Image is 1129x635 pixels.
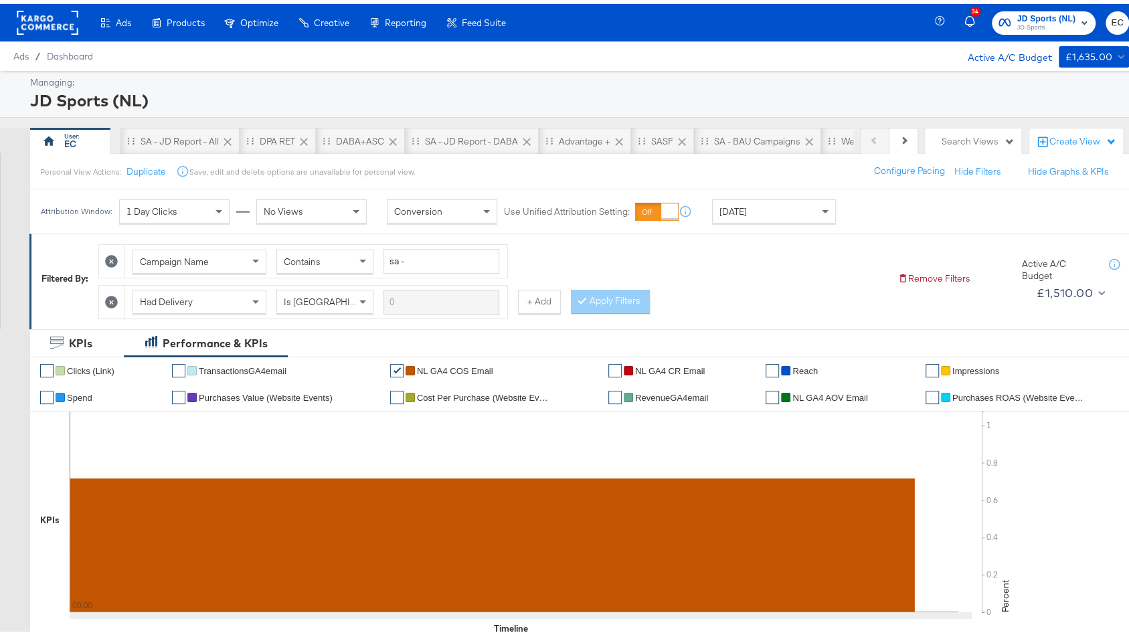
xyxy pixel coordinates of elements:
[390,360,404,373] a: ✔
[926,360,939,373] a: ✔
[1022,254,1096,278] div: Active A/C Budget
[394,201,442,213] span: Conversion
[390,387,404,400] a: ✔
[1037,279,1093,299] div: £1,510.00
[69,332,92,347] div: KPIs
[199,362,286,372] span: TransactionsGA4email
[635,389,708,399] span: RevenueGA4email
[385,13,426,24] span: Reporting
[897,268,970,281] button: Remove Filters
[189,163,415,173] div: Save, edit and delete options are unavailable for personal view.
[40,387,54,400] a: ✔
[284,292,386,304] span: Is [GEOGRAPHIC_DATA]
[264,201,303,213] span: No Views
[719,201,747,213] span: [DATE]
[246,133,254,141] div: Drag to reorder tab
[494,618,528,631] div: Timeline
[323,133,330,141] div: Drag to reorder tab
[992,7,1096,31] button: JD Sports (NL)JD Sports
[828,133,835,141] div: Drag to reorder tab
[766,387,779,400] a: ✔
[962,6,985,32] button: 34
[64,134,76,147] div: EC
[40,163,121,173] div: Personal View Actions:
[518,286,561,310] button: + Add
[651,131,673,144] div: SASF
[1111,11,1124,27] span: EC
[608,360,622,373] a: ✔
[865,155,954,179] button: Configure Pacing
[970,3,980,13] div: 34
[1017,8,1076,22] span: JD Sports (NL)
[126,161,166,174] button: Duplicate
[412,133,419,141] div: Drag to reorder tab
[952,362,999,372] span: Impressions
[559,131,610,144] div: Advantage +
[383,286,499,310] input: Enter a search term
[545,133,553,141] div: Drag to reorder tab
[30,85,1126,108] div: JD Sports (NL)
[67,389,92,399] span: Spend
[199,389,333,399] span: Purchases Value (Website Events)
[952,389,1086,399] span: Purchases ROAS (Website Events)
[926,387,939,400] a: ✔
[504,201,630,214] label: Use Unified Attribution Setting:
[140,292,193,304] span: Had Delivery
[1017,19,1076,29] span: JD Sports
[1031,278,1108,300] button: £1,510.00
[1106,7,1129,31] button: EC
[41,268,88,281] div: Filtered By:
[954,161,1001,174] button: Hide Filters
[701,133,708,141] div: Drag to reorder tab
[1065,45,1113,62] div: £1,635.00
[417,362,493,372] span: NL GA4 COS Email
[67,362,114,372] span: Clicks (Link)
[417,389,551,399] span: Cost Per Purchase (Website Events)
[47,47,93,58] a: Dashboard
[462,13,506,24] span: Feed Suite
[284,252,321,264] span: Contains
[167,13,205,24] span: Products
[116,13,131,24] span: Ads
[425,131,518,144] div: SA - JD Report - DABA
[127,133,135,141] div: Drag to reorder tab
[1028,161,1109,174] button: Hide Graphs & KPIs
[141,131,219,144] div: SA - JD Report - All
[1049,131,1116,145] div: Create View
[383,245,499,270] input: Enter a search term
[792,389,867,399] span: NL GA4 AOV Email
[954,42,1052,62] div: Active A/C Budget
[40,510,60,523] div: KPIs
[163,332,268,347] div: Performance & KPIs
[140,252,209,264] span: Campaign Name
[336,131,384,144] div: DABA+ASC
[30,72,1126,85] div: Managing:
[942,131,1015,144] div: Search Views
[714,131,800,144] div: SA - BAU Campaigns
[314,13,349,24] span: Creative
[1059,42,1129,64] button: £1,635.00
[13,47,29,58] span: Ads
[608,387,622,400] a: ✔
[29,47,47,58] span: /
[635,362,705,372] span: NL GA4 CR Email
[999,576,1011,608] text: Percent
[172,360,185,373] a: ✔
[172,387,185,400] a: ✔
[240,13,278,24] span: Optimize
[841,131,897,144] div: Web App Test
[126,201,177,213] span: 1 Day Clicks
[40,360,54,373] a: ✔
[792,362,818,372] span: Reach
[40,203,112,212] div: Attribution Window:
[260,131,295,144] div: DPA RET
[638,133,645,141] div: Drag to reorder tab
[766,360,779,373] a: ✔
